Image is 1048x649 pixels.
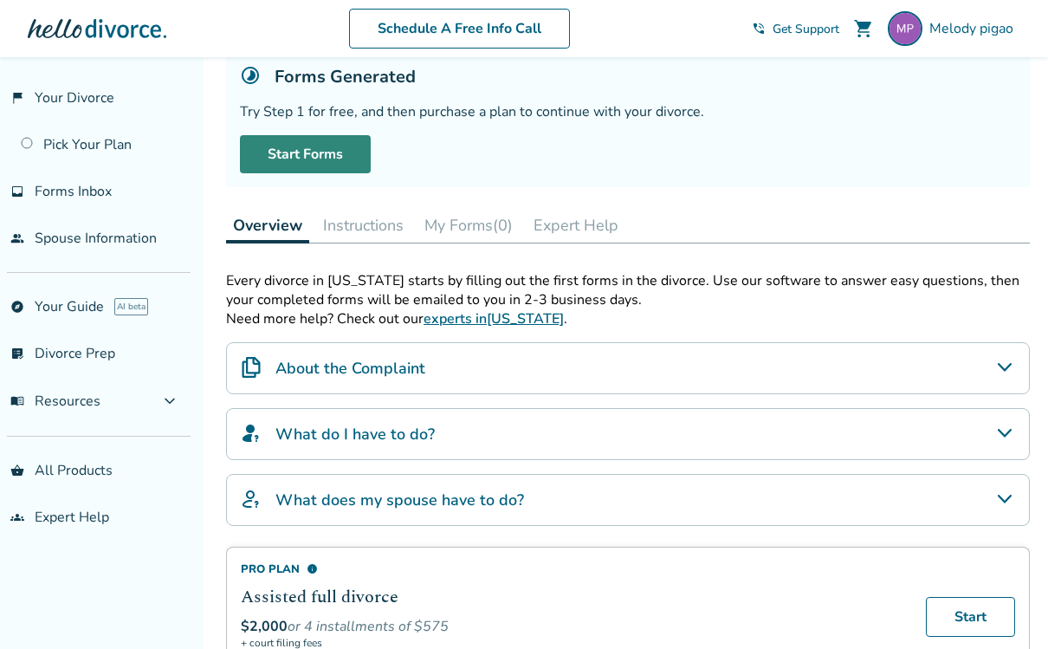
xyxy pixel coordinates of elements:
span: groups [10,510,24,524]
div: Every divorce in [US_STATE] starts by filling out the first forms in the divorce. Use our softwar... [226,271,1030,309]
div: Pro Plan [241,561,905,577]
a: Schedule A Free Info Call [349,9,570,49]
button: My Forms(0) [417,208,520,243]
span: flag_2 [10,91,24,105]
button: Instructions [316,208,411,243]
div: About the Complaint [226,342,1030,394]
div: Try Step 1 for free, and then purchase a plan to continue with your divorce. [240,102,1016,121]
img: What does my spouse have to do? [241,489,262,509]
span: explore [10,300,24,314]
img: kilohanaclothingco@gmail.com [888,11,922,46]
span: expand_more [159,391,180,412]
a: Start Forms [240,135,371,173]
h2: Assisted full divorce [241,584,905,610]
h4: What do I have to do? [275,423,435,445]
div: What does my spouse have to do? [226,474,1030,526]
img: About the Complaint [241,357,262,378]
span: inbox [10,185,24,198]
span: Resources [10,392,100,411]
a: phone_in_talkGet Support [752,21,839,37]
span: shopping_cart [853,18,874,39]
span: info [307,563,318,574]
img: What do I have to do? [241,423,262,444]
p: Need more help? Check out our . [226,309,1030,328]
div: What do I have to do? [226,408,1030,460]
span: phone_in_talk [752,22,766,36]
button: Overview [226,208,309,243]
button: Expert Help [527,208,625,243]
span: shopping_basket [10,464,24,477]
span: $2,000 [241,617,288,636]
span: Get Support [773,21,839,37]
span: people [10,231,24,245]
span: Melody pigao [929,19,1020,38]
div: or 4 installments of $575 [241,617,905,636]
iframe: Chat Widget [961,566,1048,649]
a: experts in[US_STATE] [424,309,564,328]
span: menu_book [10,394,24,408]
h4: What does my spouse have to do? [275,489,524,511]
h4: About the Complaint [275,357,425,380]
h5: Forms Generated [275,65,416,88]
span: AI beta [114,298,148,315]
span: Forms Inbox [35,182,112,201]
span: list_alt_check [10,347,24,360]
a: Start [926,597,1015,637]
